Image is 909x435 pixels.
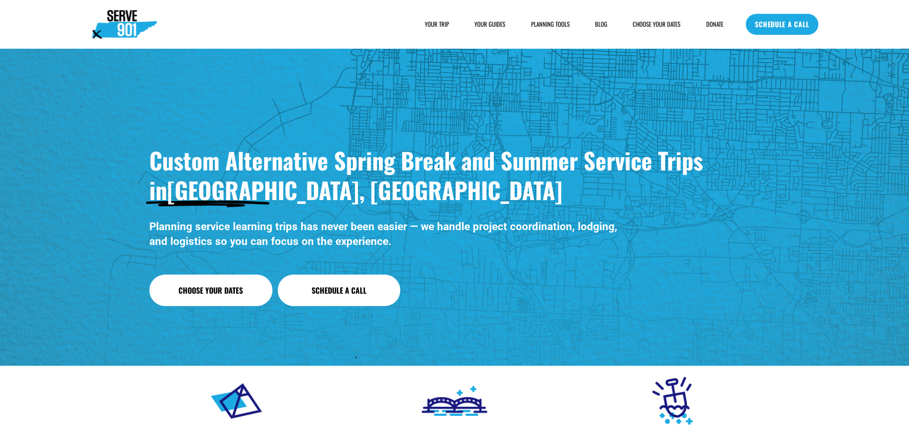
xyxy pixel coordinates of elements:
span: YOUR TRIP [425,20,449,29]
strong: Custom Alternative Spring Break and Summer Service Trips in [149,143,709,207]
strong: [GEOGRAPHIC_DATA], [GEOGRAPHIC_DATA] [167,173,563,207]
a: BLOG [595,20,607,29]
a: Schedule a Call [278,275,401,306]
a: YOUR GUIDES [474,20,505,29]
img: Serve901 [91,10,157,39]
strong: Planning service learning trips has never been easier — we handle project coordination, lodging, ... [149,220,620,247]
a: DONATE [706,20,723,29]
a: folder dropdown [531,20,570,29]
a: Choose Your Dates [149,275,272,306]
a: CHOOSE YOUR DATES [633,20,680,29]
span: PLANNING TOOLS [531,20,570,29]
a: SCHEDULE A CALL [746,14,818,35]
a: folder dropdown [425,20,449,29]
